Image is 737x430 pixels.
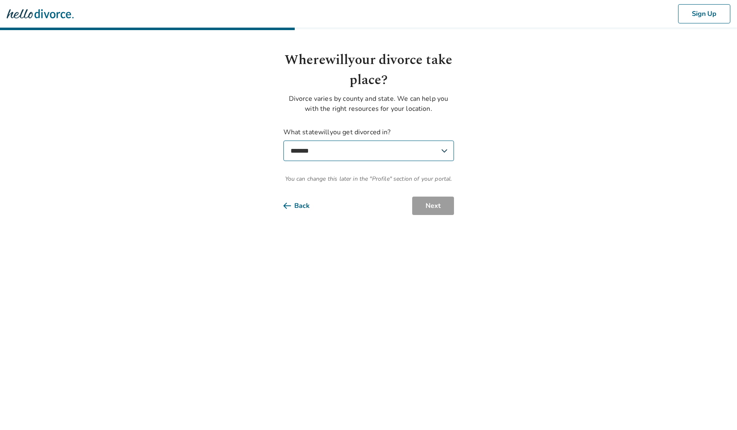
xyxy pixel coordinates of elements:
label: What state will you get divorced in? [283,127,454,161]
p: Divorce varies by county and state. We can help you with the right resources for your location. [283,94,454,114]
button: Sign Up [678,4,730,23]
select: What statewillyou get divorced in? [283,141,454,161]
img: Hello Divorce Logo [7,5,74,22]
button: Next [412,197,454,215]
span: You can change this later in the "Profile" section of your portal. [283,174,454,183]
button: Back [283,197,323,215]
iframe: Chat Widget [695,390,737,430]
h1: Where will your divorce take place? [283,50,454,90]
